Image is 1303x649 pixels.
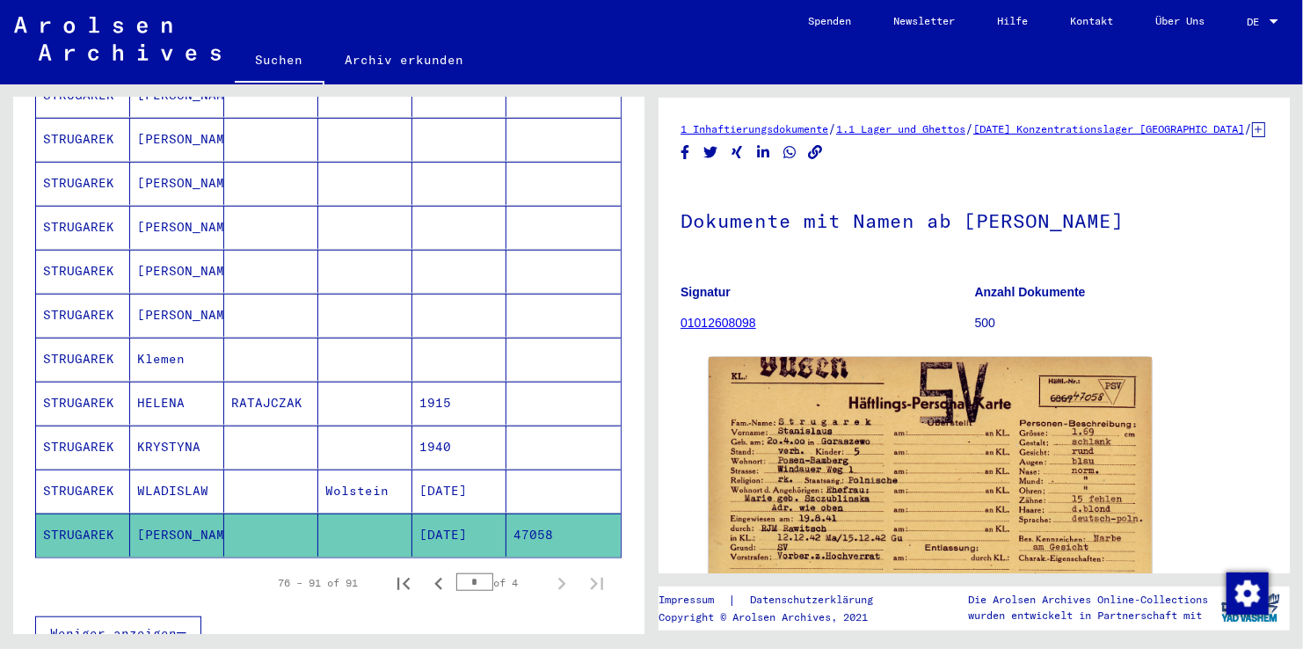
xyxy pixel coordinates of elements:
a: Suchen [235,39,324,84]
span: / [965,120,973,136]
button: First page [386,565,421,601]
b: Anzahl Dokumente [975,285,1086,299]
div: Zustimmung ändern [1226,572,1268,614]
span: Weniger anzeigen [50,625,177,641]
mat-cell: 47058 [506,514,621,557]
button: Last page [579,565,615,601]
mat-cell: [PERSON_NAME] [130,514,224,557]
img: yv_logo.png [1218,586,1284,630]
div: | [659,591,894,609]
mat-cell: STRUGAREK [36,470,130,513]
span: / [828,120,836,136]
button: Share on WhatsApp [781,142,799,164]
mat-cell: RATAJCZAK [224,382,318,425]
a: 1 Inhaftierungsdokumente [681,122,828,135]
mat-cell: STRUGAREK [36,338,130,381]
a: [DATE] Konzentrationslager [GEOGRAPHIC_DATA] [973,122,1244,135]
mat-cell: STRUGAREK [36,382,130,425]
mat-cell: [PERSON_NAME] [130,162,224,205]
a: 1.1 Lager und Ghettos [836,122,965,135]
a: 01012608098 [681,316,756,330]
p: 500 [975,314,1269,332]
mat-cell: Klemen [130,338,224,381]
mat-cell: STRUGAREK [36,250,130,293]
img: Arolsen_neg.svg [14,17,221,61]
img: Zustimmung ändern [1227,572,1269,615]
mat-cell: 1915 [412,382,506,425]
button: Next page [544,565,579,601]
mat-cell: STRUGAREK [36,206,130,249]
mat-cell: Wolstein [318,470,412,513]
span: / [1244,120,1252,136]
mat-cell: HELENA [130,382,224,425]
div: 76 – 91 of 91 [278,575,358,591]
p: Die Arolsen Archives Online-Collections [968,592,1208,608]
div: of 4 [456,574,544,591]
mat-cell: WLADISLAW [130,470,224,513]
p: Copyright © Arolsen Archives, 2021 [659,609,894,625]
mat-cell: [DATE] [412,514,506,557]
mat-cell: STRUGAREK [36,514,130,557]
button: Copy link [806,142,825,164]
mat-cell: [PERSON_NAME] [130,250,224,293]
mat-cell: KRYSTYNA [130,426,224,469]
button: Share on Xing [728,142,746,164]
mat-cell: STRUGAREK [36,118,130,161]
a: Datenschutzerklärung [736,591,894,609]
mat-cell: STRUGAREK [36,426,130,469]
b: Signatur [681,285,731,299]
mat-cell: [PERSON_NAME] [130,118,224,161]
p: wurden entwickelt in Partnerschaft mit [968,608,1208,623]
mat-cell: STRUGAREK [36,162,130,205]
span: DE [1247,16,1266,28]
mat-cell: STRUGAREK [36,294,130,337]
button: Share on LinkedIn [754,142,773,164]
mat-cell: 1940 [412,426,506,469]
mat-cell: [PERSON_NAME] [130,206,224,249]
mat-cell: [DATE] [412,470,506,513]
a: Impressum [659,591,728,609]
h1: Dokumente mit Namen ab [PERSON_NAME] [681,180,1268,258]
button: Previous page [421,565,456,601]
button: Share on Twitter [702,142,720,164]
mat-cell: [PERSON_NAME] [130,294,224,337]
button: Share on Facebook [676,142,695,164]
a: Archiv erkunden [324,39,485,81]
